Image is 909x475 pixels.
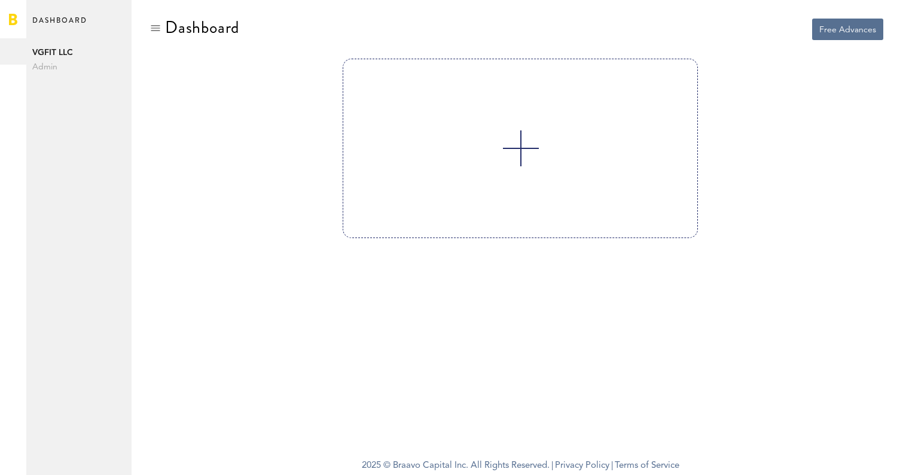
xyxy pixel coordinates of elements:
span: 2025 © Braavo Capital Inc. All Rights Reserved. [362,457,550,475]
div: Dashboard [165,18,239,37]
button: Free Advances [812,19,883,40]
span: Admin [32,60,126,74]
a: Terms of Service [615,461,679,470]
span: Dashboard [32,13,87,38]
a: Privacy Policy [555,461,609,470]
span: VGFIT LLC [32,45,126,60]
